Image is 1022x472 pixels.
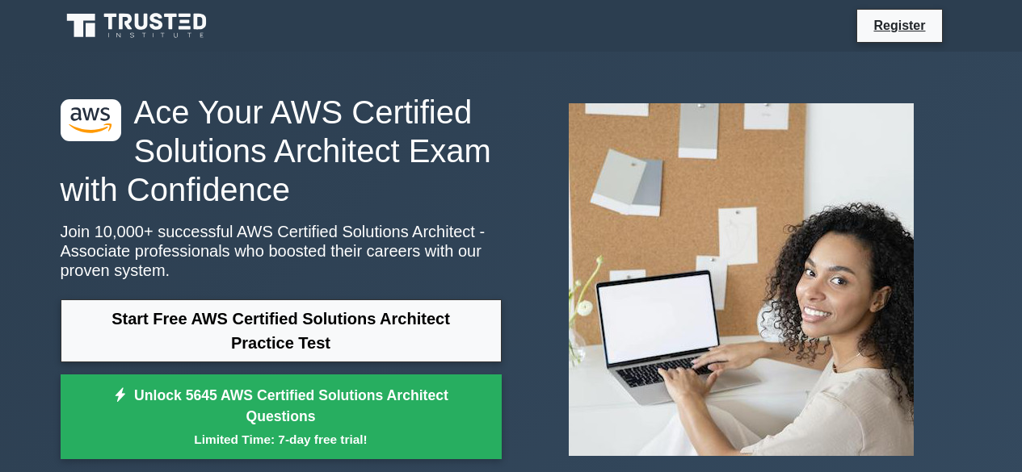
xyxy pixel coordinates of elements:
[81,430,482,449] small: Limited Time: 7-day free trial!
[61,299,502,362] a: Start Free AWS Certified Solutions Architect Practice Test
[61,222,502,280] p: Join 10,000+ successful AWS Certified Solutions Architect - Associate professionals who boosted t...
[61,374,502,460] a: Unlock 5645 AWS Certified Solutions Architect QuestionsLimited Time: 7-day free trial!
[864,15,935,36] a: Register
[61,93,502,209] h1: Ace Your AWS Certified Solutions Architect Exam with Confidence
